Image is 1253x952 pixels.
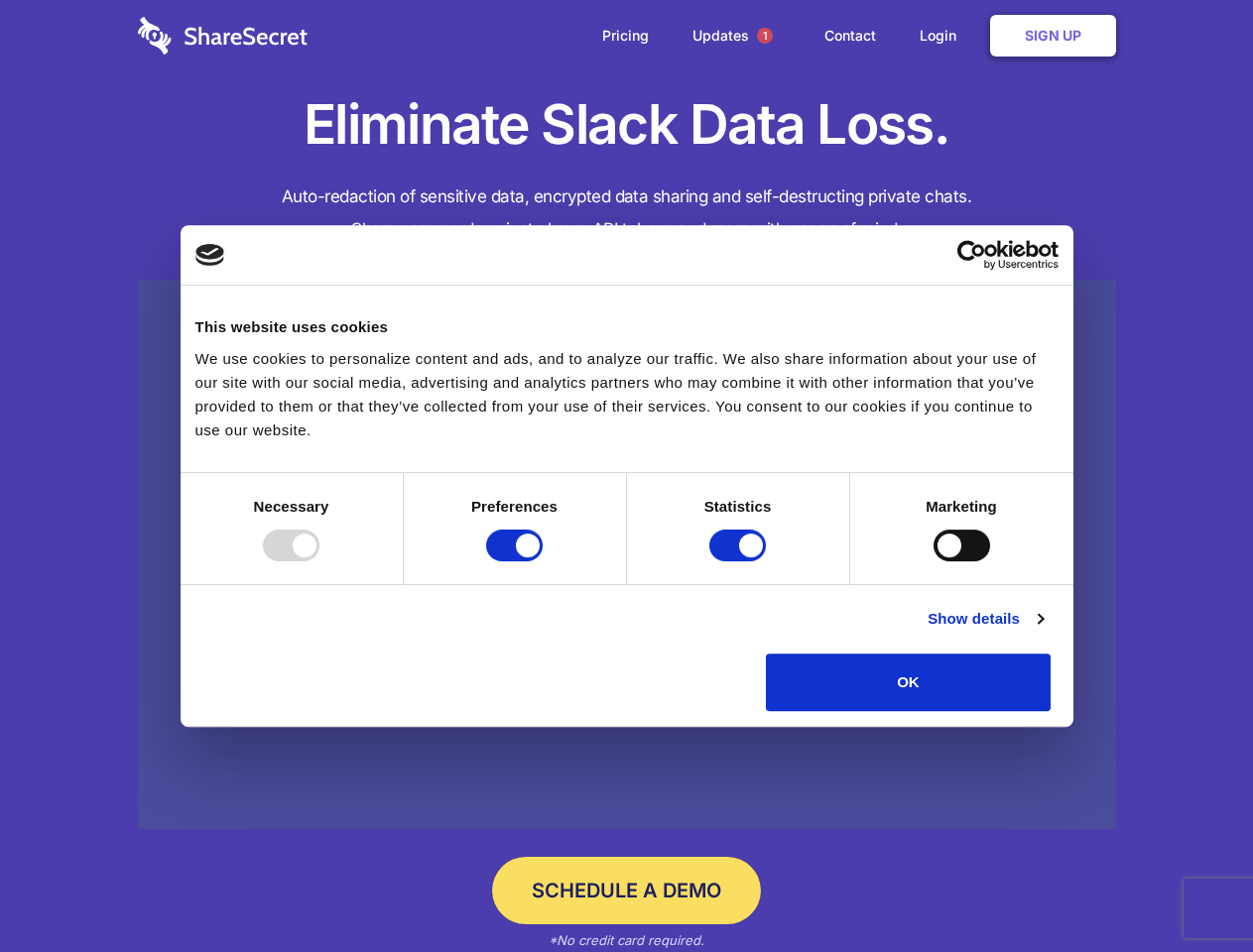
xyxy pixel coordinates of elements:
div: We use cookies to personalize content and ads, and to analyze our traffic. We also share informat... [195,347,1059,442]
a: Login [900,5,986,66]
img: logo [195,244,225,266]
h4: Auto-redaction of sensitive data, encrypted data sharing and self-destructing private chats. Shar... [138,180,1116,246]
strong: Statistics [704,498,772,515]
strong: Preferences [471,498,558,515]
a: Sign Up [990,15,1116,57]
img: logo-wordmark-white-trans-d4663122ce5f474addd5e946df7df03e33cb6a1c49d2221995e7729f52c070b2.svg [138,17,308,55]
a: Usercentrics Cookiebot - opens in a new window [885,240,1059,270]
a: Wistia video thumbnail [138,280,1116,830]
div: This website uses cookies [195,315,1059,339]
h1: Eliminate Slack Data Loss. [138,89,1116,161]
button: OK [766,654,1051,711]
a: Schedule a Demo [492,857,761,924]
a: Pricing [582,5,669,66]
em: *No credit card required. [549,932,704,948]
span: 1 [757,28,773,44]
a: Contact [805,5,896,66]
strong: Marketing [926,498,997,515]
strong: Necessary [254,498,329,515]
a: Show details [928,607,1043,631]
